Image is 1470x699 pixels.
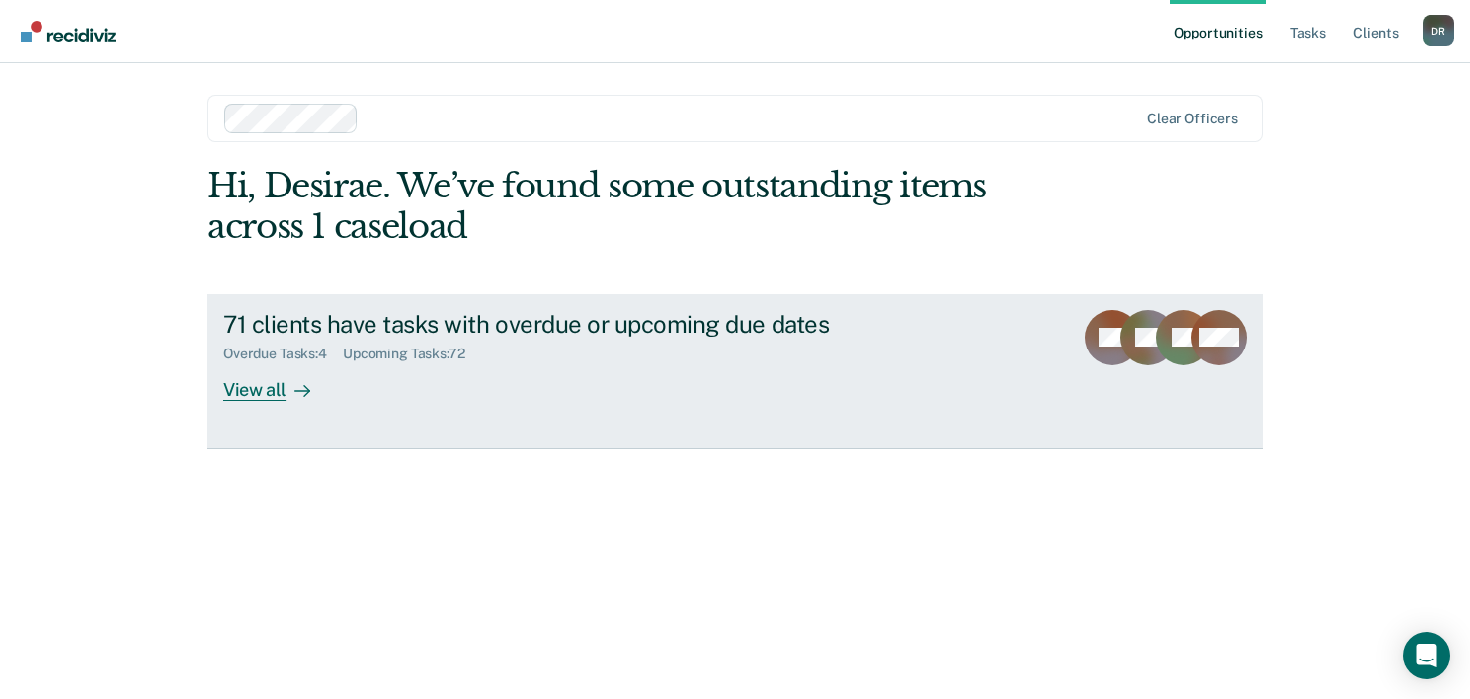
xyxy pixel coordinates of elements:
div: View all [223,362,334,401]
div: Clear officers [1147,111,1238,127]
div: 71 clients have tasks with overdue or upcoming due dates [223,310,917,339]
a: 71 clients have tasks with overdue or upcoming due datesOverdue Tasks:4Upcoming Tasks:72View all [207,294,1263,449]
div: D R [1423,15,1454,46]
div: Upcoming Tasks : 72 [343,346,481,362]
button: Profile dropdown button [1423,15,1454,46]
div: Hi, Desirae. We’ve found some outstanding items across 1 caseload [207,166,1051,247]
img: Recidiviz [21,21,116,42]
div: Overdue Tasks : 4 [223,346,343,362]
div: Open Intercom Messenger [1403,632,1450,679]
